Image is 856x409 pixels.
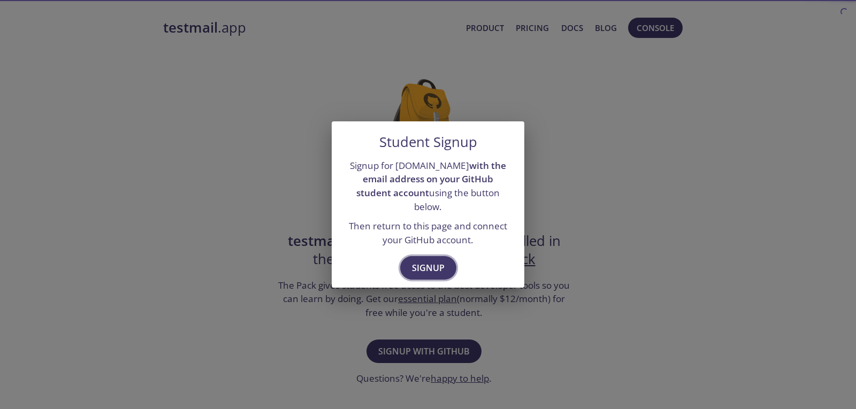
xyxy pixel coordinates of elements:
span: Signup [412,260,445,275]
p: Then return to this page and connect your GitHub account. [345,219,511,246]
strong: with the email address on your GitHub student account [356,159,506,199]
p: Signup for [DOMAIN_NAME] using the button below. [345,159,511,214]
h5: Student Signup [379,134,477,150]
button: Signup [400,256,456,280]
